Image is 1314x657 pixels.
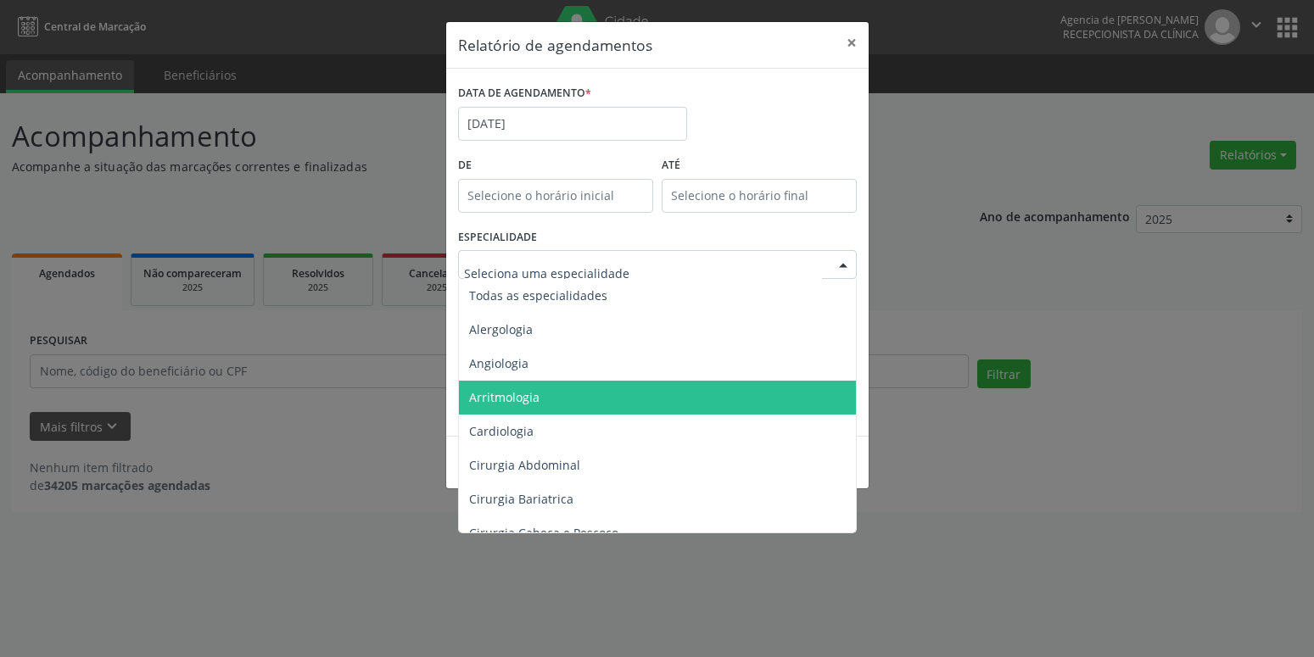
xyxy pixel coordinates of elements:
[458,34,652,56] h5: Relatório de agendamentos
[469,491,573,507] span: Cirurgia Bariatrica
[458,107,687,141] input: Selecione uma data ou intervalo
[469,457,580,473] span: Cirurgia Abdominal
[458,225,537,251] label: ESPECIALIDADE
[469,321,533,337] span: Alergologia
[662,153,857,179] label: ATÉ
[835,22,869,64] button: Close
[469,287,607,303] span: Todas as especialidades
[464,256,822,290] input: Seleciona uma especialidade
[469,525,618,541] span: Cirurgia Cabeça e Pescoço
[458,81,591,107] label: DATA DE AGENDAMENTO
[458,153,653,179] label: De
[469,389,540,405] span: Arritmologia
[469,423,534,439] span: Cardiologia
[662,179,857,213] input: Selecione o horário final
[469,355,528,371] span: Angiologia
[458,179,653,213] input: Selecione o horário inicial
